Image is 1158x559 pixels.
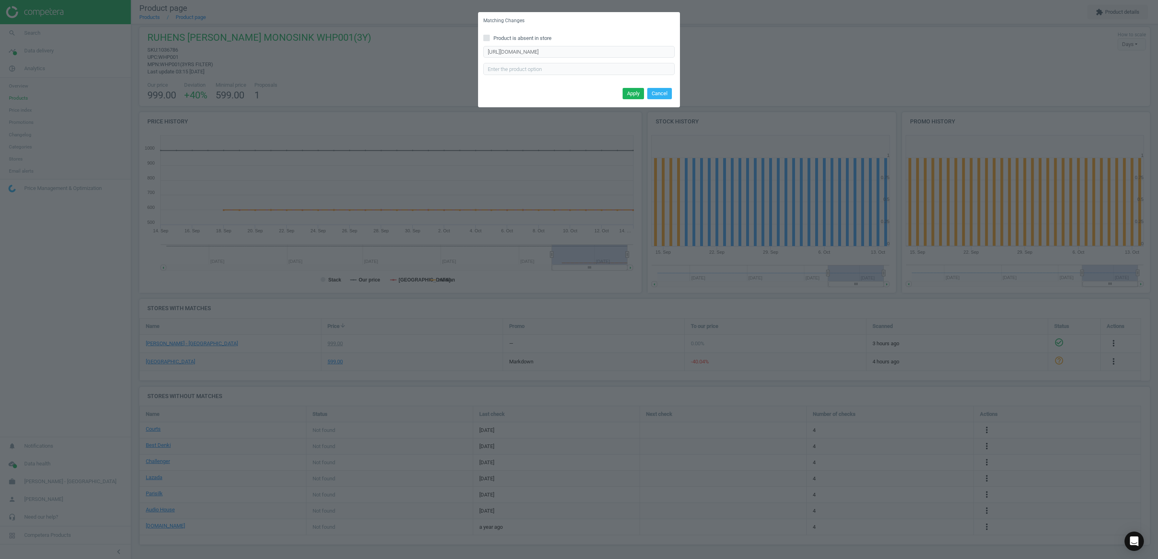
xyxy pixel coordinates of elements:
button: Apply [623,88,644,99]
div: Open Intercom Messenger [1124,532,1144,551]
h5: Matching Changes [483,17,524,24]
button: Cancel [647,88,672,99]
input: Enter the product option [483,63,675,75]
span: Product is absent in store [492,35,553,42]
input: Enter correct product URL [483,46,675,58]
